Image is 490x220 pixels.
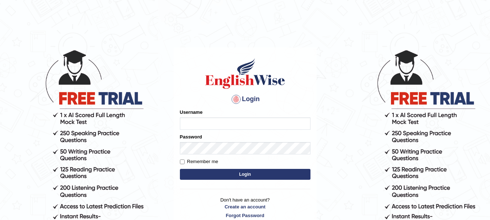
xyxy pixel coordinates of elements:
a: Forgot Password [180,212,310,219]
label: Username [180,109,203,116]
label: Remember me [180,158,218,165]
a: Create an account [180,203,310,210]
p: Don't have an account? [180,196,310,219]
button: Login [180,169,310,180]
h4: Login [180,94,310,105]
input: Remember me [180,159,185,164]
label: Password [180,133,202,140]
img: Logo of English Wise sign in for intelligent practice with AI [204,57,287,90]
